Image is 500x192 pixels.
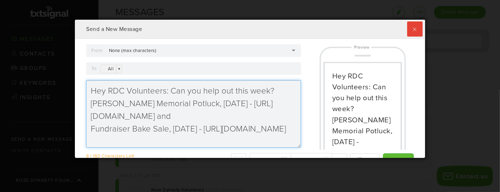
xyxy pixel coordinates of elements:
[332,71,393,115] div: Hey RDC Volunteers: Can you help out this week?
[91,64,97,73] label: To:
[91,46,103,56] label: From:
[332,115,393,169] div: [PERSON_NAME] Memorial Potluck, [DATE] - and
[332,148,392,168] a: [DOMAIN_NAME][URL]
[86,26,142,33] span: Send a New Message
[383,153,414,168] input: Save
[109,47,165,54] div: None (max characters)
[100,65,123,73] div: All
[116,65,122,73] a: ×
[102,153,135,159] span: Characters Left
[86,153,101,159] span: 8 / 160
[350,153,379,168] button: 26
